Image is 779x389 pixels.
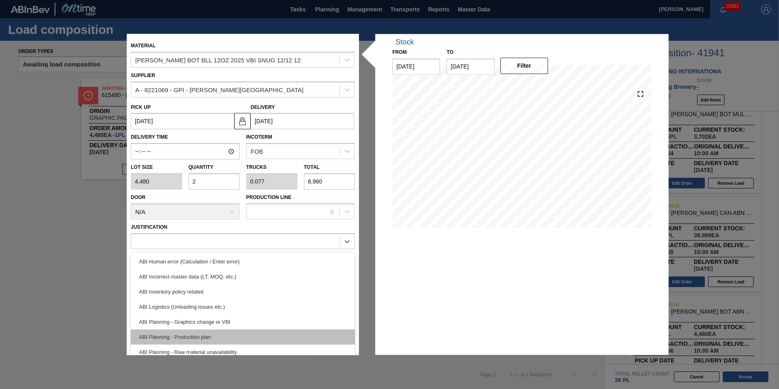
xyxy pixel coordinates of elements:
[131,254,355,269] div: ABI Human error (Calculation / Enter error)
[131,345,355,360] div: ABI Planning - Raw material unavailability
[234,113,251,129] button: locked
[251,148,263,155] div: FOB
[131,43,156,49] label: Material
[131,132,240,144] label: Delivery Time
[189,165,213,170] label: Quantity
[131,299,355,314] div: ABI Logistics (Unloading issues etc.)
[447,49,453,55] label: to
[131,162,182,174] label: Lot size
[251,113,354,130] input: mm/dd/yyyy
[131,314,355,329] div: ABI Planning - Graphics change or VBI
[246,165,266,170] label: Trucks
[238,116,247,126] img: locked
[447,58,494,75] input: mm/dd/yyyy
[131,104,151,110] label: Pick up
[246,194,291,200] label: Production Line
[304,165,320,170] label: Total
[131,329,355,345] div: ABI Planning - Production plan
[131,194,145,200] label: Door
[131,73,155,78] label: Supplier
[251,104,275,110] label: Delivery
[131,251,355,263] label: Comments
[392,49,407,55] label: From
[392,58,440,75] input: mm/dd/yyyy
[246,135,272,140] label: Incoterm
[396,38,414,46] div: Stock
[135,57,301,64] div: [PERSON_NAME] BOT BLL 12OZ 2025 VBI SNUG 12/12 12
[131,113,234,130] input: mm/dd/yyyy
[131,269,355,284] div: ABI Incorrect master data (LT, MOQ, etc.)
[131,224,167,230] label: Justification
[135,86,304,93] div: A - 8221069 - GPI - [PERSON_NAME][GEOGRAPHIC_DATA]
[131,284,355,299] div: ABI Inventory policy related
[500,57,548,74] button: Filter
